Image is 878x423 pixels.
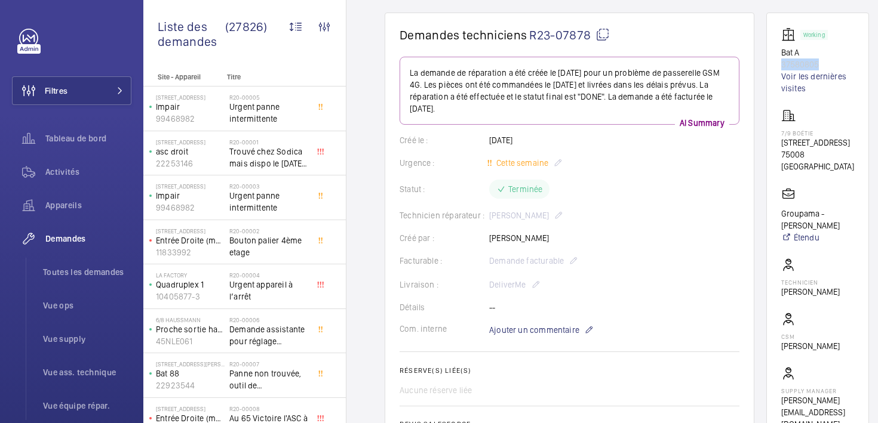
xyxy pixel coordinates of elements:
p: 11833992 [156,246,225,258]
img: elevator.svg [781,27,800,42]
h2: R20-00004 [229,271,308,279]
span: R23-07878 [529,27,610,42]
span: Urgent panne intermittente [229,190,308,214]
button: Filtres [12,76,131,105]
p: 99468982 [156,113,225,125]
span: Toutes les demandes [43,266,131,278]
p: Bat 88 [156,368,225,379]
span: Appareils [45,199,131,211]
p: [STREET_ADDRESS] [156,183,225,190]
a: Étendu [781,231,854,243]
span: Filtres [45,85,67,97]
p: CSM [781,333,840,340]
span: Ajouter un commentaire [489,324,579,336]
p: Supply manager [781,387,854,394]
p: Bat A [781,47,854,58]
span: Urgent panne intermittente [229,101,308,125]
span: Trouvé chez Sodica mais dispo le [DATE] [URL][DOMAIN_NAME] [229,146,308,169]
p: 22253146 [156,158,225,169]
p: La Factory [156,271,225,279]
span: Vue ops [43,300,131,311]
p: Entrée Droite (monte-charge) [156,234,225,246]
h2: R20-00006 [229,316,308,323]
p: 37580805 [781,58,854,70]
p: 22923544 [156,379,225,391]
h2: R20-00001 [229,138,308,146]
h2: R20-00003 [229,183,308,190]
p: [PERSON_NAME] [781,340,840,352]
h2: R20-00002 [229,227,308,234]
p: [STREET_ADDRESS] [781,137,854,149]
h2: R20-00005 [229,94,308,101]
span: Vue équipe répar. [43,400,131,412]
span: Vue supply [43,333,131,345]
p: Titre [227,73,306,81]
p: 6/8 Haussmann [156,316,225,323]
p: Quadruplex 1 [156,279,225,291]
p: Site - Appareil [143,73,222,81]
p: [STREET_ADDRESS] [156,227,225,234]
p: Groupama - [PERSON_NAME] [781,208,854,231]
p: 99468982 [156,202,225,214]
p: [PERSON_NAME] [781,286,840,298]
p: Technicien [781,279,840,286]
p: Working [803,33,825,37]
p: 10405877-3 [156,291,225,302]
span: Vue ass. technique [43,366,131,378]
p: Impair [156,190,225,202]
span: Demandes [45,233,131,245]
span: Bouton palier 4ème etage [229,234,308,258]
p: Proche sortie hall Pelletier [156,323,225,335]
p: [STREET_ADDRESS] [156,94,225,101]
p: [STREET_ADDRESS] [156,405,225,412]
span: Urgent appareil à l’arrêt [229,279,308,302]
p: 45NLE061 [156,335,225,347]
a: Voir les dernières visites [781,70,854,94]
span: Activités [45,166,131,178]
span: Panne non trouvée, outil de déverouillouge impératif pour le diagnostic [229,368,308,391]
p: 75008 [GEOGRAPHIC_DATA] [781,149,854,172]
span: Tableau de bord [45,132,131,144]
p: [STREET_ADDRESS] [156,138,225,146]
span: Demande assistante pour réglage d'opérateurs porte cabine double accès [229,323,308,347]
p: 7/9 boétie [781,129,854,137]
span: Liste des demandes [158,19,225,49]
h2: R20-00008 [229,405,308,412]
p: La demande de réparation a été créée le [DATE] pour un problème de passerelle GSM 4G. Les pièces ... [410,67,729,115]
span: Demandes techniciens [400,27,527,42]
p: [STREET_ADDRESS][PERSON_NAME] [156,360,225,368]
p: asc droit [156,146,225,158]
p: AI Summary [675,117,729,129]
h2: R20-00007 [229,360,308,368]
p: Impair [156,101,225,113]
h2: Réserve(s) liée(s) [400,366,739,375]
